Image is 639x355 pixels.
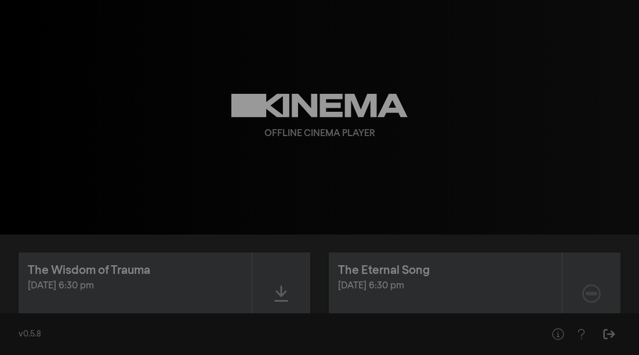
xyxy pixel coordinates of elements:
div: [DATE] 6:30 pm [28,279,242,293]
button: Help [546,323,569,346]
div: [DATE] 6:30 pm [338,279,553,293]
button: Help [569,323,593,346]
div: Offline Cinema Player [264,127,375,141]
button: Sign Out [597,323,620,346]
div: The Eternal Song [338,262,430,279]
div: The Wisdom of Trauma [28,262,150,279]
div: v0.5.8 [19,328,523,341]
